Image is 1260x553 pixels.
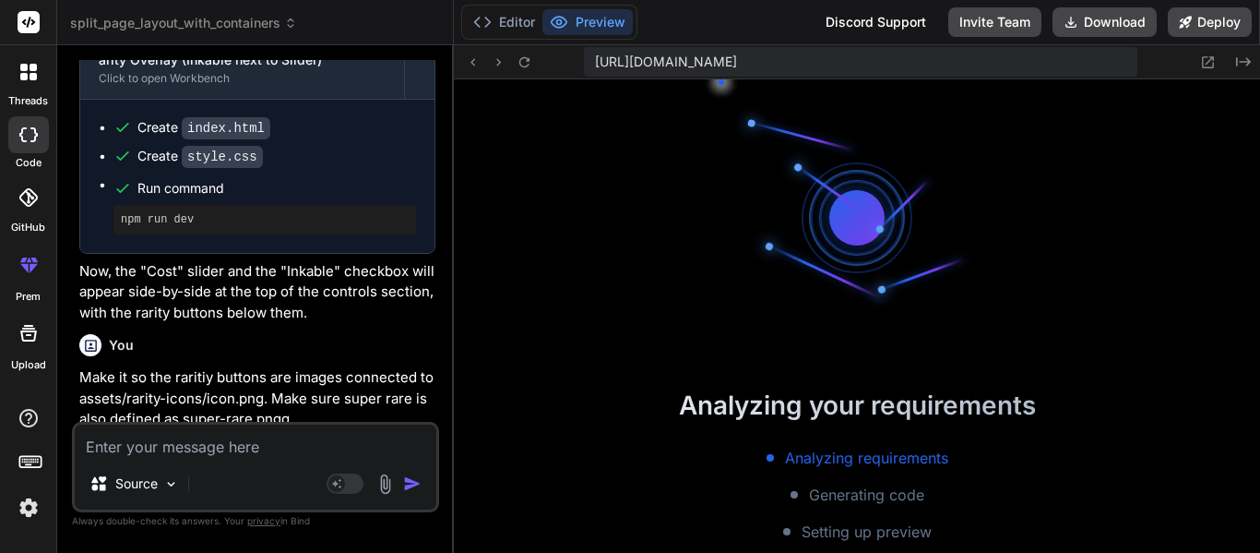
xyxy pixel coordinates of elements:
[11,357,46,373] label: Upload
[121,212,409,227] pre: npm run dev
[11,220,45,235] label: GitHub
[137,147,263,166] div: Create
[72,512,439,530] p: Always double-check its answers. Your in Bind
[542,9,633,35] button: Preview
[16,155,42,171] label: code
[247,515,280,526] span: privacy
[182,146,263,168] code: style.css
[182,117,270,139] code: index.html
[137,118,270,138] div: Create
[163,476,179,492] img: Pick Models
[8,93,48,109] label: threads
[99,71,386,86] div: Click to open Workbench
[374,474,396,495] img: attachment
[809,484,924,506] span: Generating code
[595,53,737,71] span: [URL][DOMAIN_NAME]
[802,521,932,543] span: Setting up preview
[79,367,435,430] p: Make it so the raritiy buttons are images connected to assets/rarity-icons/icon.png. Make sure su...
[109,336,134,355] h6: You
[948,7,1041,37] button: Invite Team
[1052,7,1157,37] button: Download
[115,475,158,493] p: Source
[79,261,435,324] p: Now, the "Cost" slider and the "Inkable" checkbox will appear side-by-side at the top of the cont...
[16,289,41,305] label: prem
[13,492,44,523] img: settings
[454,386,1260,425] h2: Analyzing your requirements
[137,179,416,198] span: Run command
[785,447,948,469] span: Analyzing requirements
[466,9,542,35] button: Editor
[70,14,297,32] span: split_page_layout_with_containers
[403,475,422,493] img: icon
[1168,7,1252,37] button: Deploy
[814,7,937,37] div: Discord Support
